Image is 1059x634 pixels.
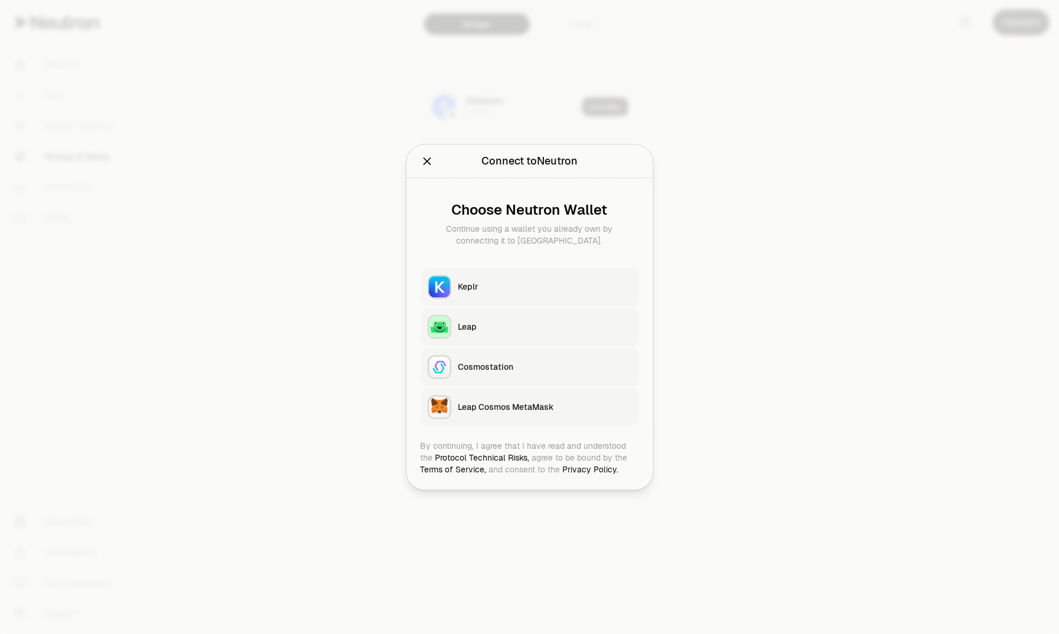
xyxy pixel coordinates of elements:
[421,308,639,346] button: LeapLeap
[421,153,434,169] button: Close
[458,321,632,333] div: Leap
[430,223,630,247] div: Continue using a wallet you already own by connecting it to [GEOGRAPHIC_DATA].
[421,388,639,426] button: Leap Cosmos MetaMaskLeap Cosmos MetaMask
[429,396,450,418] img: Leap Cosmos MetaMask
[429,356,450,377] img: Cosmostation
[458,281,632,293] div: Keplr
[421,268,639,305] button: KeplrKeplr
[458,401,632,413] div: Leap Cosmos MetaMask
[421,348,639,386] button: CosmostationCosmostation
[421,440,639,475] div: By continuing, I agree that I have read and understood the agree to be bound by the and consent t...
[481,153,578,169] div: Connect to Neutron
[429,316,450,337] img: Leap
[435,452,530,463] a: Protocol Technical Risks,
[430,202,630,218] div: Choose Neutron Wallet
[458,361,632,373] div: Cosmostation
[429,276,450,297] img: Keplr
[563,464,619,475] a: Privacy Policy.
[421,464,487,475] a: Terms of Service,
